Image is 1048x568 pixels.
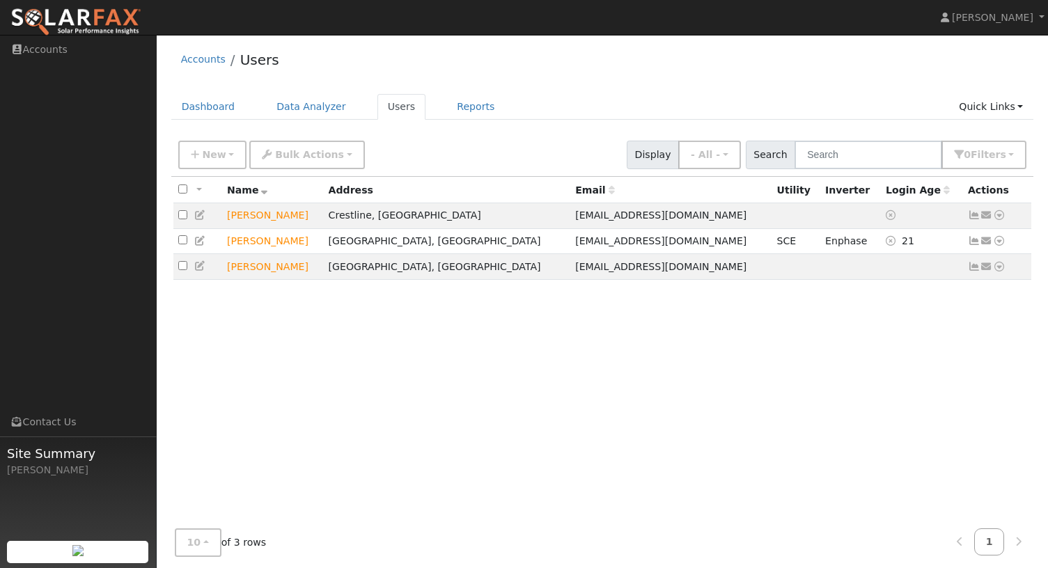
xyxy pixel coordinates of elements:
td: [GEOGRAPHIC_DATA], [GEOGRAPHIC_DATA] [324,254,571,280]
input: Search [795,141,942,169]
span: Search [746,141,795,169]
a: Other actions [993,234,1006,248]
span: Email [575,184,614,196]
button: New [178,141,247,169]
span: Days since last login [886,184,950,196]
img: retrieve [72,545,84,556]
a: Show Graph [968,235,980,246]
button: Bulk Actions [249,141,364,169]
span: s [1000,149,1006,160]
div: [PERSON_NAME] [7,463,149,478]
a: Quick Links [948,94,1033,120]
div: Inverter [825,183,876,198]
div: Address [329,183,566,198]
a: Edit User [194,260,207,271]
span: New [202,149,226,160]
td: [GEOGRAPHIC_DATA], [GEOGRAPHIC_DATA] [324,228,571,254]
a: 1 [974,528,1005,555]
div: Utility [776,183,815,198]
a: Not connected [968,261,980,272]
span: SCE [776,235,796,246]
span: Enphase [825,235,867,246]
a: Users [377,94,426,120]
td: Lead [222,203,324,229]
button: 10 [175,528,221,557]
a: Not connected [968,210,980,221]
a: kaleenfoster@gmail.com [980,208,993,223]
a: No login access [886,235,902,246]
span: Display [627,141,679,169]
a: Data Analyzer [266,94,357,120]
span: Filter [971,149,1006,160]
span: Name [227,184,268,196]
a: Edit User [194,235,207,246]
span: 08/04/2025 3:39:08 PM [902,235,914,246]
td: Crestline, [GEOGRAPHIC_DATA] [324,203,571,229]
span: [EMAIL_ADDRESS][DOMAIN_NAME] [575,235,746,246]
span: Bulk Actions [275,149,344,160]
span: of 3 rows [175,528,267,557]
a: Other actions [993,208,1006,223]
a: Edit User [194,210,207,221]
a: jewmoney@gmail.com [980,260,993,274]
a: No login access [886,210,898,221]
a: Other actions [993,260,1006,274]
span: [EMAIL_ADDRESS][DOMAIN_NAME] [575,261,746,272]
button: - All - [678,141,741,169]
td: Lead [222,254,324,280]
a: Dashboard [171,94,246,120]
span: 10 [187,537,201,548]
a: Users [240,52,279,68]
a: sabrofoster@me.com [980,234,993,248]
span: [EMAIL_ADDRESS][DOMAIN_NAME] [575,210,746,221]
span: Site Summary [7,444,149,463]
a: Reports [446,94,505,120]
span: [PERSON_NAME] [952,12,1033,23]
a: Accounts [181,54,226,65]
button: 0Filters [941,141,1026,169]
div: Actions [968,183,1026,198]
td: Lead [222,228,324,254]
img: SolarFax [10,8,141,37]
